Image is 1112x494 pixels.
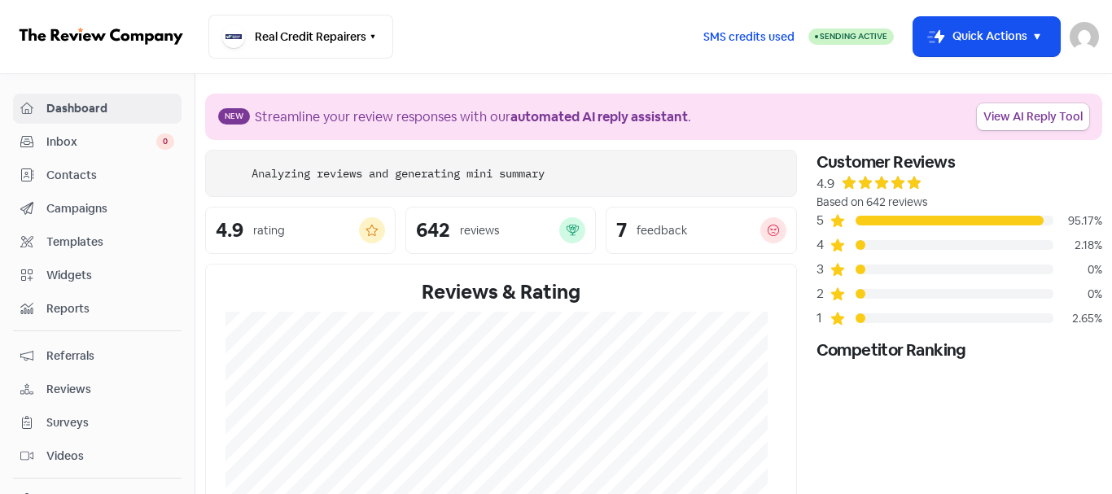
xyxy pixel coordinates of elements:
[405,207,596,254] a: 642reviews
[703,28,795,46] span: SMS credits used
[816,284,830,304] div: 2
[46,133,156,151] span: Inbox
[46,234,174,251] span: Templates
[252,165,545,182] div: Analyzing reviews and generating mini summary
[616,221,627,240] div: 7
[208,15,393,59] button: Real Credit Repairers
[913,17,1060,56] button: Quick Actions
[816,174,834,194] div: 4.9
[13,94,182,124] a: Dashboard
[205,207,396,254] a: 4.9rating
[46,167,174,184] span: Contacts
[13,294,182,324] a: Reports
[816,308,830,328] div: 1
[606,207,796,254] a: 7feedback
[46,300,174,317] span: Reports
[816,150,1102,174] div: Customer Reviews
[416,221,450,240] div: 642
[156,133,174,150] span: 0
[816,194,1102,211] div: Based on 642 reviews
[216,221,243,240] div: 4.9
[46,267,174,284] span: Widgets
[1053,286,1102,303] div: 0%
[13,408,182,438] a: Surveys
[816,260,830,279] div: 3
[13,341,182,371] a: Referrals
[46,414,174,431] span: Surveys
[1053,261,1102,278] div: 0%
[13,194,182,224] a: Campaigns
[13,127,182,157] a: Inbox 0
[690,27,808,44] a: SMS credits used
[253,222,285,239] div: rating
[1053,310,1102,327] div: 2.65%
[808,27,894,46] a: Sending Active
[46,348,174,365] span: Referrals
[46,200,174,217] span: Campaigns
[816,338,1102,362] div: Competitor Ranking
[225,278,777,307] div: Reviews & Rating
[46,448,174,465] span: Videos
[977,103,1089,130] a: View AI Reply Tool
[13,441,182,471] a: Videos
[218,108,250,125] span: New
[637,222,687,239] div: feedback
[460,222,499,239] div: reviews
[1053,212,1102,230] div: 95.17%
[13,374,182,404] a: Reviews
[13,160,182,190] a: Contacts
[46,381,174,398] span: Reviews
[255,107,691,127] div: Streamline your review responses with our .
[510,108,688,125] b: automated AI reply assistant
[816,235,830,255] div: 4
[46,100,174,117] span: Dashboard
[13,227,182,257] a: Templates
[816,211,830,230] div: 5
[1070,22,1099,51] img: User
[820,31,887,42] span: Sending Active
[1053,237,1102,254] div: 2.18%
[13,260,182,291] a: Widgets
